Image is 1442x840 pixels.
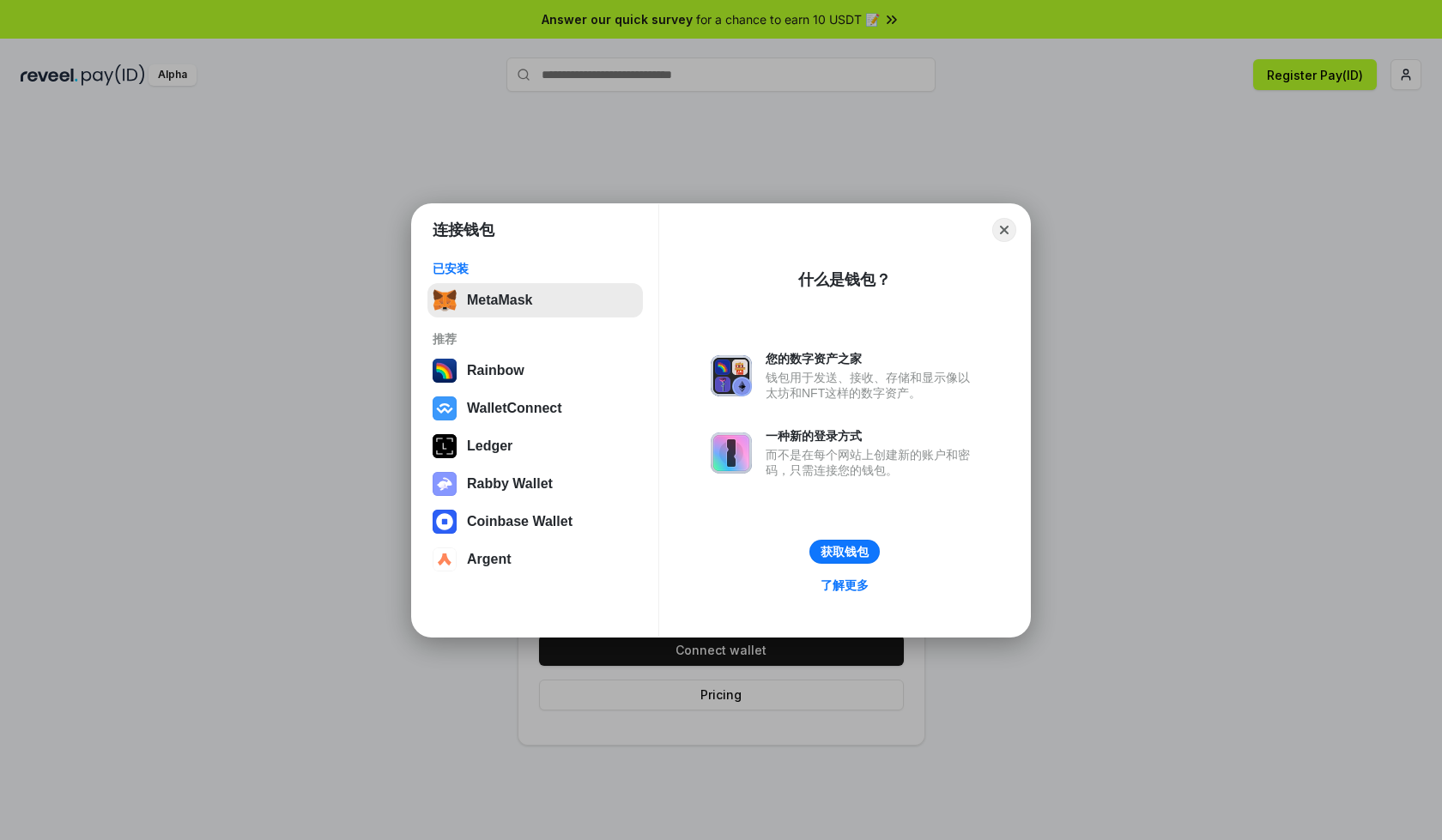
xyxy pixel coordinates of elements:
[427,283,643,317] button: MetaMask
[711,432,752,474] img: svg+xml,%3Csvg%20xmlns%3D%22http%3A%2F%2Fwww.w3.org%2F2000%2Fsvg%22%20fill%3D%22none%22%20viewBox...
[427,467,643,501] button: Rabby Wallet
[433,288,457,312] img: svg+xml,%3Csvg%20fill%3D%22none%22%20height%3D%2233%22%20viewBox%3D%220%200%2035%2033%22%20width%...
[766,370,978,401] div: 钱包用于发送、接收、存储和显示像以太坊和NFT这样的数字资产。
[766,447,978,478] div: 而不是在每个网站上创建新的账户和密码，只需连接您的钱包。
[467,293,532,308] div: MetaMask
[992,218,1016,242] button: Close
[433,434,457,458] img: svg+xml,%3Csvg%20xmlns%3D%22http%3A%2F%2Fwww.w3.org%2F2000%2Fsvg%22%20width%3D%2228%22%20height%3...
[427,505,643,539] button: Coinbase Wallet
[821,544,869,559] div: 获取钱包
[711,355,752,396] img: svg+xml,%3Csvg%20xmlns%3D%22http%3A%2F%2Fwww.w3.org%2F2000%2Fsvg%22%20fill%3D%22none%22%20viewBox...
[467,438,512,454] div: Ledger
[810,574,879,596] a: 了解更多
[433,547,457,571] img: svg+xml,%3Csvg%20width%3D%2228%22%20height%3D%2228%22%20viewBox%3D%220%200%2028%2028%22%20fill%3D...
[427,391,643,426] button: WalletConnect
[433,331,638,347] div: 推荐
[467,401,562,416] div: WalletConnect
[433,220,494,240] h1: 连接钱包
[467,514,573,529] div: Coinbase Wallet
[766,428,978,444] div: 一种新的登录方式
[766,351,978,366] div: 您的数字资产之家
[467,363,524,378] div: Rainbow
[821,577,869,593] div: 了解更多
[427,354,643,388] button: Rainbow
[433,510,457,534] img: svg+xml,%3Csvg%20width%3D%2228%22%20height%3D%2228%22%20viewBox%3D%220%200%2028%2028%22%20fill%3D...
[433,396,457,420] img: svg+xml,%3Csvg%20width%3D%2228%22%20height%3D%2228%22%20viewBox%3D%220%200%2028%2028%22%20fill%3D...
[427,542,643,577] button: Argent
[798,269,891,290] div: 什么是钱包？
[427,429,643,463] button: Ledger
[467,476,553,492] div: Rabby Wallet
[467,552,512,567] div: Argent
[809,540,880,564] button: 获取钱包
[433,472,457,496] img: svg+xml,%3Csvg%20xmlns%3D%22http%3A%2F%2Fwww.w3.org%2F2000%2Fsvg%22%20fill%3D%22none%22%20viewBox...
[433,261,638,276] div: 已安装
[433,359,457,383] img: svg+xml,%3Csvg%20width%3D%22120%22%20height%3D%22120%22%20viewBox%3D%220%200%20120%20120%22%20fil...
